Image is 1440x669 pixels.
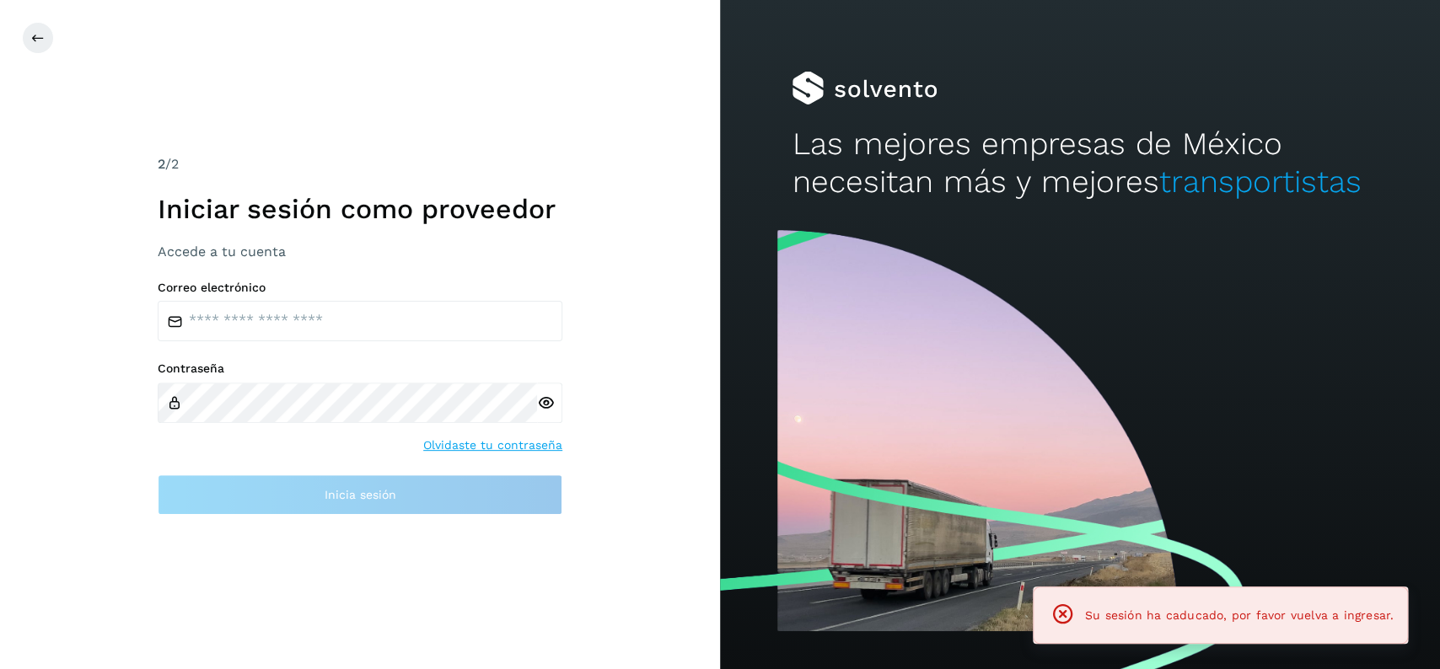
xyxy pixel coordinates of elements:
span: 2 [158,156,165,172]
a: Olvidaste tu contraseña [423,436,562,454]
label: Correo electrónico [158,281,562,295]
h3: Accede a tu cuenta [158,244,562,260]
span: Inicia sesión [325,489,396,500]
label: Contraseña [158,361,562,376]
button: Inicia sesión [158,474,562,515]
h2: Las mejores empresas de México necesitan más y mejores [792,126,1367,201]
span: Su sesión ha caducado, por favor vuelva a ingresar. [1085,608,1394,622]
h1: Iniciar sesión como proveedor [158,193,562,225]
div: /2 [158,154,562,174]
span: transportistas [1158,163,1361,200]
